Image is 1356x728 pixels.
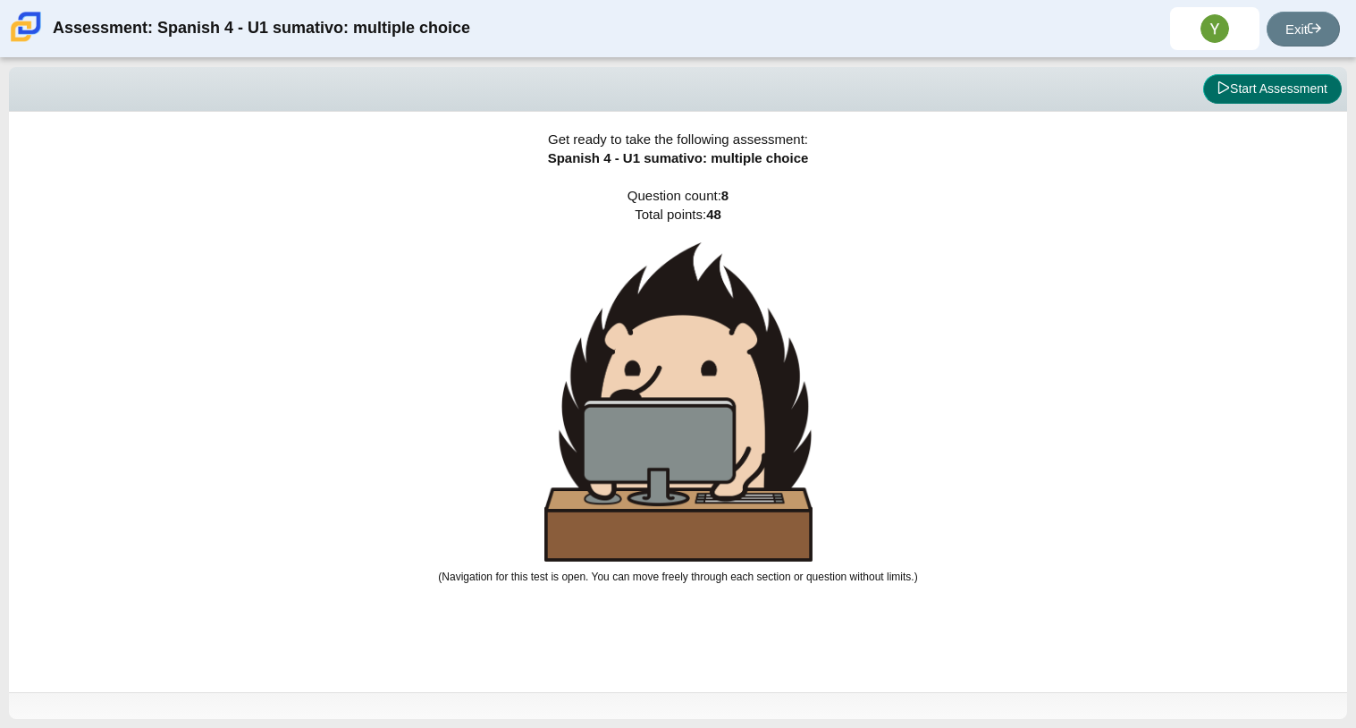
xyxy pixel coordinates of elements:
img: hedgehog-behind-computer-large.png [544,242,813,562]
span: Get ready to take the following assessment: [548,131,808,147]
div: Assessment: Spanish 4 - U1 sumativo: multiple choice [53,7,470,50]
a: Carmen School of Science & Technology [7,33,45,48]
span: Spanish 4 - U1 sumativo: multiple choice [548,150,809,165]
span: Question count: Total points: [438,188,917,583]
b: 48 [706,207,721,222]
a: Exit [1267,12,1340,47]
img: Carmen School of Science & Technology [7,8,45,46]
b: 8 [721,188,729,203]
small: (Navigation for this test is open. You can move freely through each section or question without l... [438,571,917,583]
button: Start Assessment [1203,74,1342,105]
img: yandel.sanchezmont.ZGWs3D [1200,14,1229,43]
